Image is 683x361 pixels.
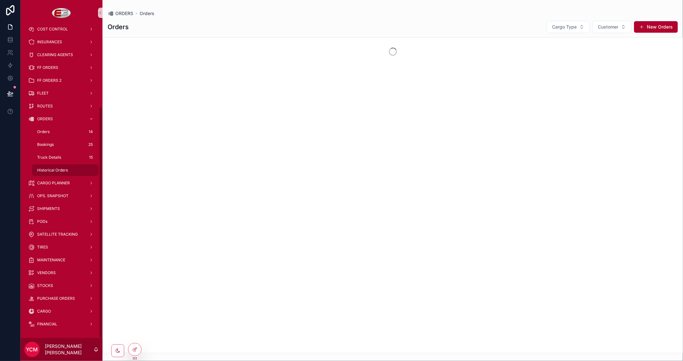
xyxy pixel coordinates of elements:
[24,306,99,317] a: CARGO
[24,241,99,253] a: TIRES
[45,343,94,356] p: [PERSON_NAME] [PERSON_NAME]
[24,280,99,291] a: STOCKS
[24,49,99,61] a: CLEARING AGENTS
[87,128,95,136] div: 14
[24,203,99,214] a: SHIPMENTS
[24,75,99,86] a: FF ORDERS 2
[32,164,99,176] a: Historical Orders
[32,152,99,163] a: Truck Details15
[598,24,618,30] span: Customer
[86,141,95,148] div: 25
[37,180,70,186] span: CARGO PLANNER
[24,293,99,304] a: PURCHASE ORDERS
[24,177,99,189] a: CARGO PLANNER
[24,100,99,112] a: ROUTES
[37,245,48,250] span: TIRES
[37,104,53,109] span: ROUTES
[37,39,62,45] span: INSURANCES
[37,168,68,173] span: Historical Orders
[32,126,99,138] a: Orders14
[547,21,590,33] button: Select Button
[26,346,38,353] span: YCM
[37,27,68,32] span: COST CONTROL
[37,232,78,237] span: SATELLITE TRACKING
[24,254,99,266] a: MAINTENANCE
[24,216,99,227] a: PODs
[37,206,60,211] span: SHIPMENTS
[20,26,102,338] div: scrollable content
[37,129,50,134] span: Orders
[37,283,53,288] span: STOCKS
[634,21,678,33] button: New Orders
[37,142,54,147] span: Bookings
[37,257,65,263] span: MAINTENANCE
[24,23,99,35] a: COST CONTROL
[37,309,51,314] span: CARGO
[37,219,47,224] span: PODs
[37,91,49,96] span: FLEET
[87,154,95,161] div: 15
[592,21,631,33] button: Select Button
[108,10,133,17] a: ORDERS
[552,24,577,30] span: Cargo Type
[37,52,73,57] span: CLEARING AGENTS
[37,296,75,301] span: PURCHASE ORDERS
[140,10,154,17] a: Orders
[24,88,99,99] a: FLEET
[115,10,133,17] span: ORDERS
[24,36,99,48] a: INSURANCES
[24,113,99,125] a: ORDERS
[37,116,53,122] span: ORDERS
[37,155,61,160] span: Truck Details
[24,229,99,240] a: SATELLITE TRACKING
[37,270,56,275] span: VENDORS
[24,190,99,202] a: OPS. SNAPSHOT
[108,22,129,31] h1: Orders
[37,78,61,83] span: FF ORDERS 2
[37,322,57,327] span: FINANCIAL
[24,318,99,330] a: FINANCIAL
[37,193,69,198] span: OPS. SNAPSHOT
[24,267,99,279] a: VENDORS
[52,8,71,18] img: App logo
[24,62,99,73] a: FF ORDERS
[37,65,58,70] span: FF ORDERS
[32,139,99,150] a: Bookings25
